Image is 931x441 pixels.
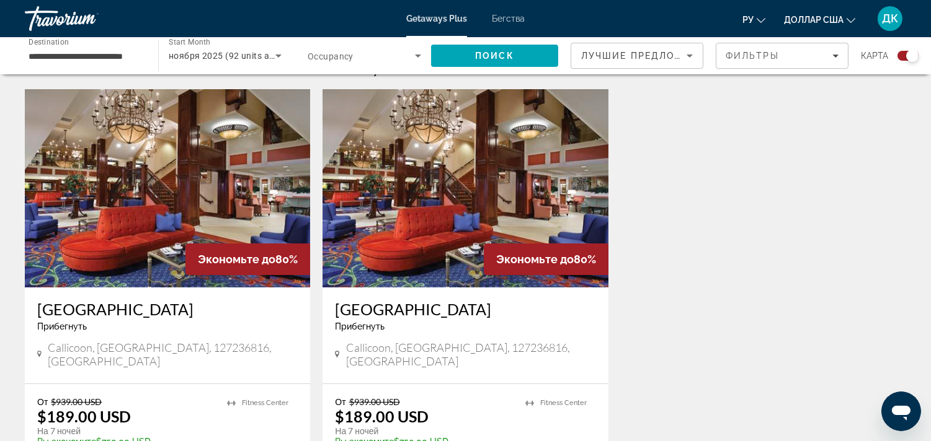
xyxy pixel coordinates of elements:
span: $939.00 USD [349,396,400,407]
p: На 7 ночей [37,426,215,437]
span: ноября 2025 (92 units available) [169,51,304,61]
mat-select: Sort by [581,48,693,63]
span: Occupancy [308,51,354,61]
span: Экономьте до [198,253,275,266]
button: Filters [716,43,849,69]
span: Fitness Center [242,399,288,407]
span: Экономьте до [496,253,574,266]
p: $189.00 USD [335,407,429,426]
p: На 7 ночей [335,426,512,437]
span: Прибегнуть [335,321,385,331]
span: Прибегнуть [37,321,87,331]
font: ДК [882,12,898,25]
span: карта [861,47,888,64]
img: Villa Roma Resort Lodges [25,89,310,287]
iframe: Кнопка запуска окна обмена сообщениями [881,391,921,431]
span: Start Month [169,38,210,47]
span: Фильтры [726,51,779,61]
a: Бегства [492,14,525,24]
p: $189.00 USD [37,407,131,426]
span: Destination [29,38,69,46]
font: доллар США [784,15,844,25]
span: От [37,396,48,407]
button: Search [431,45,558,67]
span: Callicoon, [GEOGRAPHIC_DATA], 127236816, [GEOGRAPHIC_DATA] [346,341,596,368]
a: Травориум [25,2,149,35]
span: Callicoon, [GEOGRAPHIC_DATA], 127236816, [GEOGRAPHIC_DATA] [48,341,298,368]
div: 80% [185,243,310,275]
input: Select destination [29,49,142,64]
button: Изменить валюту [784,11,855,28]
span: $939.00 USD [51,396,102,407]
img: Villa Roma Resort Lodges [323,89,608,287]
a: Getaways Plus [406,14,467,24]
span: Fitness Center [540,399,587,407]
span: От [335,396,345,407]
button: Меню пользователя [874,6,906,32]
button: Изменить язык [742,11,765,28]
span: Лучшие предложения [581,51,713,61]
a: [GEOGRAPHIC_DATA] [37,300,298,318]
font: ру [742,15,754,25]
a: [GEOGRAPHIC_DATA] [335,300,595,318]
div: 80% [484,243,608,275]
span: Поиск [475,51,514,61]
